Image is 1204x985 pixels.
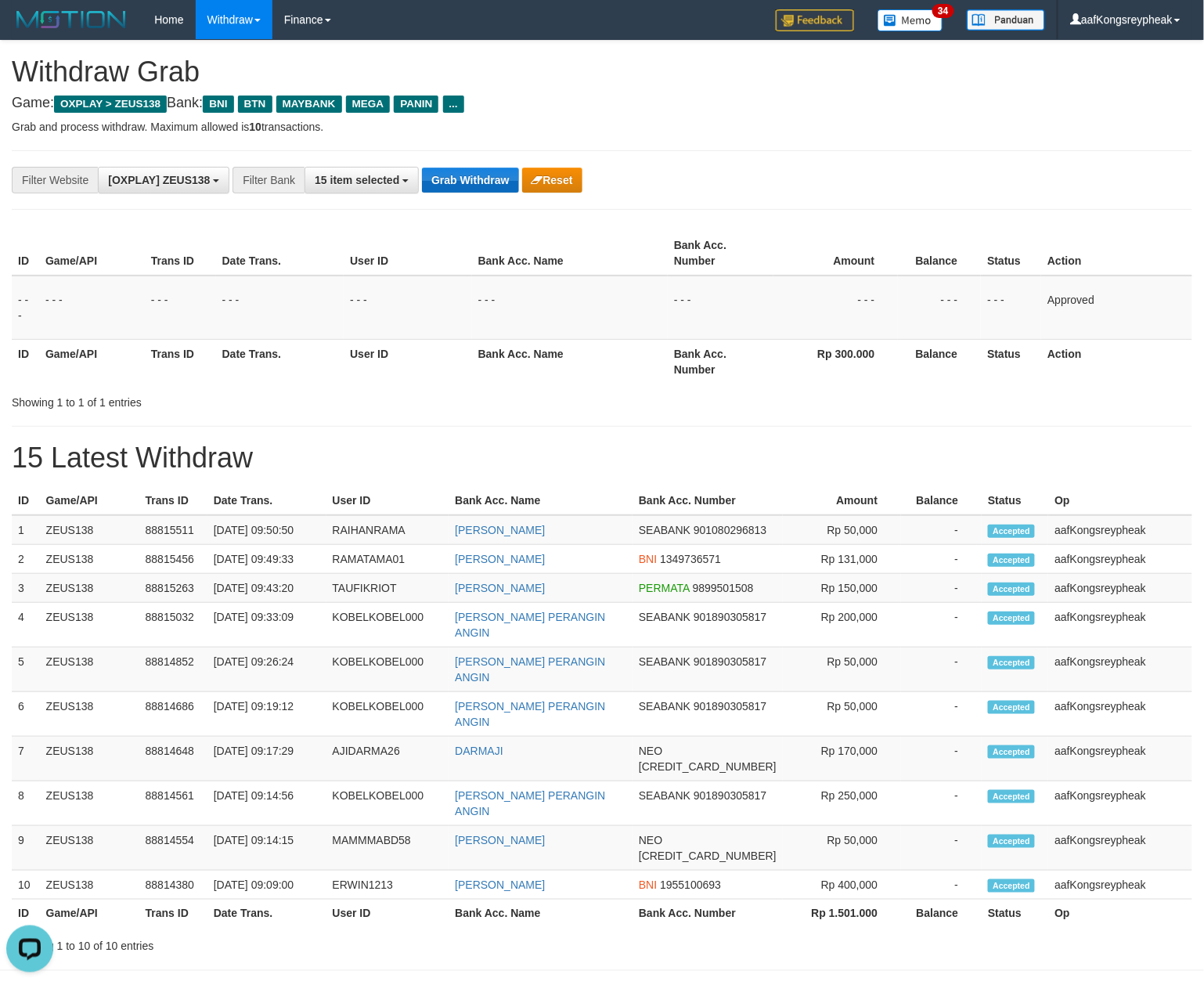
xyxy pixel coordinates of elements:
span: Copy 5859459291049533 to clipboard [639,760,777,773]
td: Rp 200,000 [783,603,901,648]
td: - - - [668,276,773,340]
td: aafKongsreypheak [1048,737,1192,781]
td: Rp 170,000 [783,737,901,781]
td: 9 [12,826,40,871]
h1: 15 Latest Withdraw [12,442,1192,474]
td: aafKongsreypheak [1048,574,1192,603]
span: Accepted [988,879,1035,893]
th: Date Trans. [207,900,326,929]
td: 5 [12,648,40,692]
a: [PERSON_NAME] [455,553,545,565]
strong: 10 [249,121,261,133]
td: - - - [216,276,344,340]
td: [DATE] 09:14:56 [207,781,326,826]
td: aafKongsreypheak [1048,871,1192,900]
span: SEABANK [639,655,690,668]
td: Rp 50,000 [783,515,901,545]
span: SEABANK [639,789,690,802]
td: - - - [472,276,668,340]
span: Copy 901890305817 to clipboard [694,655,766,668]
td: KOBELKOBEL000 [326,692,449,737]
th: User ID [326,486,449,515]
div: Showing 1 to 1 of 1 entries [12,388,490,410]
th: User ID [344,231,472,276]
th: Bank Acc. Name [472,231,668,276]
td: 88814648 [139,737,207,781]
span: Accepted [988,790,1035,803]
td: 88815456 [139,545,207,574]
a: [PERSON_NAME] PERANGIN ANGIN [455,655,605,684]
td: - [901,603,982,648]
h4: Game: Bank: [12,96,1192,111]
td: KOBELKOBEL000 [326,648,449,692]
td: ZEUS138 [40,737,139,781]
td: [DATE] 09:09:00 [207,871,326,900]
th: Balance [898,231,981,276]
td: - [901,515,982,545]
th: Status [982,486,1048,515]
th: Op [1048,900,1192,929]
th: Game/API [39,339,145,384]
td: ZEUS138 [40,515,139,545]
td: ZEUS138 [40,692,139,737]
td: RAIHANRAMA [326,515,449,545]
span: BNI [639,879,657,891]
td: - [901,826,982,871]
a: [PERSON_NAME] [455,879,545,891]
a: [PERSON_NAME] [455,834,545,846]
td: ZEUS138 [40,781,139,826]
td: ZEUS138 [40,648,139,692]
td: [DATE] 09:14:15 [207,826,326,871]
a: [PERSON_NAME] PERANGIN ANGIN [455,611,605,639]
td: 7 [12,737,40,781]
th: Balance [901,900,982,929]
span: NEO [639,745,662,757]
th: ID [12,486,40,515]
th: Status [981,339,1041,384]
div: Filter Bank [233,167,305,193]
th: Game/API [40,900,139,929]
span: Accepted [988,525,1035,538]
img: Button%20Memo.svg [878,9,943,31]
td: 2 [12,545,40,574]
span: Accepted [988,583,1035,596]
span: Copy 9899501508 to clipboard [693,582,754,594]
span: ... [443,96,464,113]
span: BTN [238,96,272,113]
button: 15 item selected [305,167,419,193]
a: [PERSON_NAME] PERANGIN ANGIN [455,789,605,817]
td: - [901,545,982,574]
td: RAMATAMA01 [326,545,449,574]
a: [PERSON_NAME] [455,524,545,536]
td: aafKongsreypheak [1048,603,1192,648]
td: 10 [12,871,40,900]
th: Bank Acc. Name [449,486,633,515]
td: - - - [145,276,216,340]
td: - [901,574,982,603]
td: Rp 50,000 [783,692,901,737]
td: [DATE] 09:26:24 [207,648,326,692]
a: [PERSON_NAME] PERANGIN ANGIN [455,700,605,728]
span: Copy 5859459255810052 to clipboard [639,850,777,862]
span: Accepted [988,745,1035,759]
td: - - - [981,276,1041,340]
span: Accepted [988,656,1035,669]
th: Action [1041,231,1192,276]
span: Accepted [988,701,1035,714]
img: Feedback.jpg [776,9,854,31]
span: 34 [932,4,953,18]
td: 88815032 [139,603,207,648]
td: - [901,692,982,737]
h1: Withdraw Grab [12,56,1192,88]
td: - - - [773,276,899,340]
span: Accepted [988,835,1035,848]
div: Showing 1 to 10 of 10 entries [12,933,490,954]
td: - - - [898,276,981,340]
td: aafKongsreypheak [1048,515,1192,545]
th: Trans ID [139,900,207,929]
td: - [901,871,982,900]
th: Trans ID [139,486,207,515]
span: PANIN [394,96,438,113]
span: Copy 901080296813 to clipboard [694,524,766,536]
td: aafKongsreypheak [1048,545,1192,574]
